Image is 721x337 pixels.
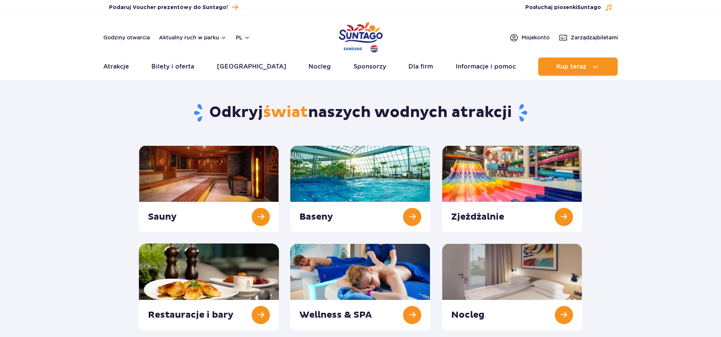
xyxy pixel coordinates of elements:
span: Suntago [577,5,601,10]
h1: Odkryj naszych wodnych atrakcji [139,103,582,123]
span: Moje konto [522,34,550,41]
a: Nocleg [308,58,331,76]
button: Posłuchaj piosenkiSuntago [525,4,612,11]
span: Kup teraz [556,63,586,70]
a: Zarządzajbiletami [559,33,618,42]
span: Posłuchaj piosenki [525,4,601,11]
span: Zarządzaj biletami [571,34,618,41]
a: Bilety i oferta [151,58,194,76]
a: Park of Poland [339,19,383,54]
span: świat [263,103,308,122]
a: [GEOGRAPHIC_DATA] [217,58,286,76]
a: Dla firm [408,58,433,76]
button: Aktualny ruch w parku [159,34,227,41]
button: Kup teraz [538,58,618,76]
a: Mojekonto [509,33,550,42]
a: Godziny otwarcia [103,34,150,41]
a: Podaruj Voucher prezentowy do Suntago! [109,2,238,12]
a: Atrakcje [103,58,129,76]
a: Sponsorzy [353,58,386,76]
a: Informacje i pomoc [456,58,516,76]
button: pl [236,34,250,41]
span: Podaruj Voucher prezentowy do Suntago! [109,4,228,11]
